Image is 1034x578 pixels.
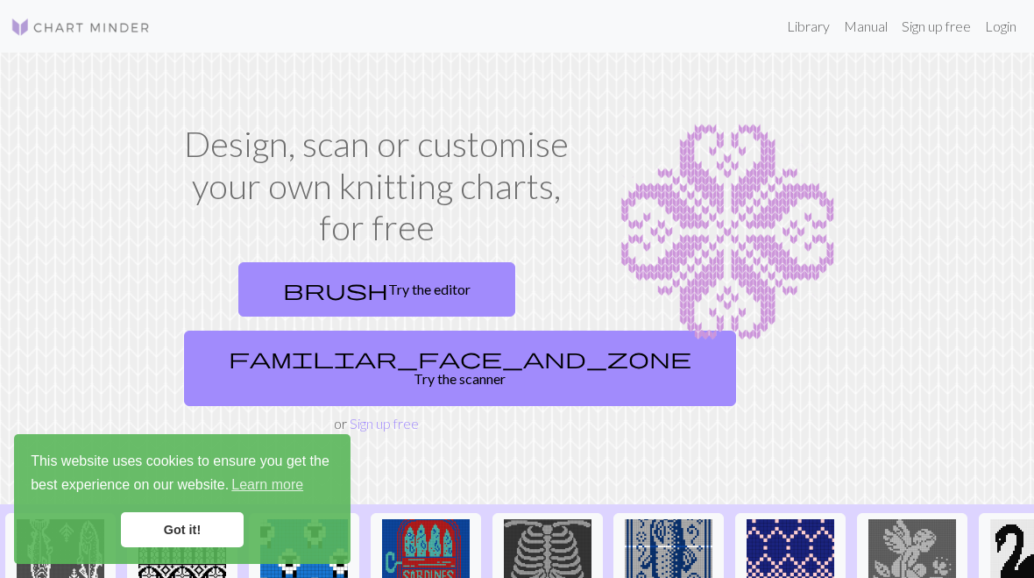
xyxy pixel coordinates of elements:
a: Sheep socks [249,553,359,569]
a: learn more about cookies [229,472,306,498]
a: Sign up free [895,9,978,44]
a: Login [978,9,1023,44]
a: Idee [735,553,846,569]
a: dismiss cookie message [121,512,244,547]
div: cookieconsent [14,434,351,564]
a: fish prac [613,553,724,569]
img: Chart example [598,123,857,342]
span: brush [283,277,388,302]
a: tracery [127,553,237,569]
span: familiar_face_and_zone [229,346,691,370]
a: Try the editor [238,262,515,317]
span: This website uses cookies to ensure you get the best experience on our website. [31,451,334,498]
a: Library [780,9,837,44]
a: fishies :) [5,553,116,569]
h1: Design, scan or customise your own knitting charts, for free [177,123,577,248]
a: Sign up free [350,415,419,432]
a: New Piskel-1.png (2).png [492,553,603,569]
a: Sardines in a can [371,553,481,569]
a: angel practice [857,553,967,569]
div: or [177,255,577,434]
img: Logo [11,17,151,38]
a: Try the scanner [184,331,736,406]
a: Manual [837,9,895,44]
